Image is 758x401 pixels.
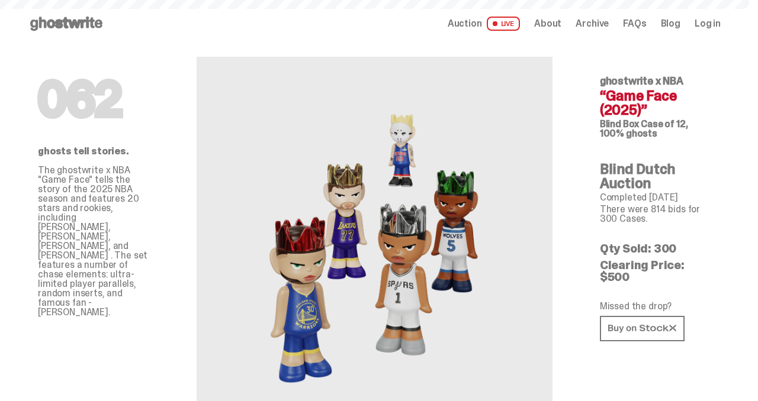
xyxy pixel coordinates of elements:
span: ghostwrite x NBA [600,74,683,88]
a: FAQs [623,19,646,28]
h4: Blind Dutch Auction [600,162,711,190]
p: Clearing Price: $500 [600,259,711,283]
p: Missed the drop? [600,302,711,311]
p: ghosts tell stories. [38,147,149,156]
span: Blind Box Case of 12, 100% ghosts [600,118,688,140]
span: LIVE [487,17,521,31]
a: Auction LIVE [448,17,520,31]
a: Archive [576,19,609,28]
p: There were 814 bids for 300 Cases. [600,205,711,224]
a: About [534,19,561,28]
p: Qty Sold: 300 [600,242,711,254]
h4: “Game Face (2025)” [600,89,711,117]
a: Log in [695,19,721,28]
p: The ghostwrite x NBA "Game Face" tells the story of the 2025 NBA season and features 20 stars and... [38,166,149,317]
span: Auction [448,19,482,28]
a: Blog [661,19,680,28]
h1: 062 [38,76,149,123]
p: Completed [DATE] [600,193,711,202]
